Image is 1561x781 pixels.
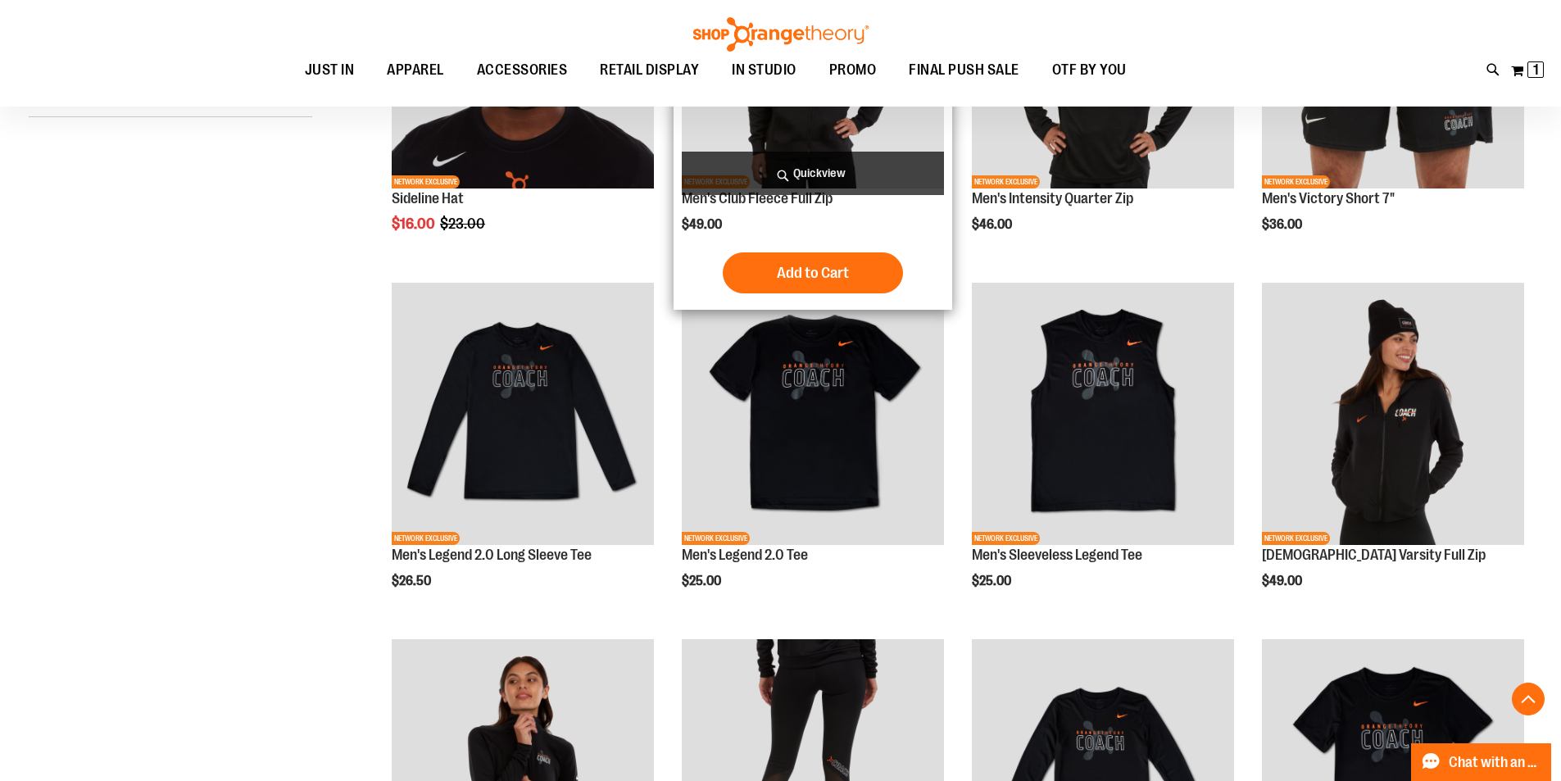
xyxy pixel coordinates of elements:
[1262,283,1524,545] img: OTF Ladies Coach FA23 Varsity Full Zip - Black primary image
[972,547,1142,563] a: Men's Sleeveless Legend Tee
[972,283,1234,547] a: OTF Mens Coach FA23 Legend Sleeveless Tee - Black primary imageNETWORK EXCLUSIVE
[392,175,460,188] span: NETWORK EXCLUSIVE
[305,52,355,89] span: JUST IN
[1512,683,1545,715] button: Back To Top
[1262,217,1305,232] span: $36.00
[682,283,944,547] a: OTF Mens Coach FA23 Legend 2.0 SS Tee - Black primary imageNETWORK EXCLUSIVE
[964,275,1242,630] div: product
[1411,743,1552,781] button: Chat with an Expert
[1262,175,1330,188] span: NETWORK EXCLUSIVE
[1262,190,1395,207] a: Men's Victory Short 7"
[972,190,1133,207] a: Men's Intensity Quarter Zip
[682,190,833,207] a: Men's Club Fleece Full Zip
[392,574,433,588] span: $26.50
[777,264,849,282] span: Add to Cart
[1262,547,1486,563] a: [DEMOGRAPHIC_DATA] Varsity Full Zip
[972,217,1014,232] span: $46.00
[972,283,1234,545] img: OTF Mens Coach FA23 Legend Sleeveless Tee - Black primary image
[674,275,952,630] div: product
[682,547,808,563] a: Men's Legend 2.0 Tee
[972,532,1040,545] span: NETWORK EXCLUSIVE
[1262,532,1330,545] span: NETWORK EXCLUSIVE
[392,283,654,547] a: OTF Mens Coach FA23 Legend 2.0 LS Tee - Black primary imageNETWORK EXCLUSIVE
[392,190,464,207] a: Sideline Hat
[1254,275,1532,630] div: product
[682,283,944,545] img: OTF Mens Coach FA23 Legend 2.0 SS Tee - Black primary image
[732,52,796,89] span: IN STUDIO
[387,52,444,89] span: APPAREL
[682,532,750,545] span: NETWORK EXCLUSIVE
[440,216,488,232] span: $23.00
[972,574,1014,588] span: $25.00
[392,216,438,232] span: $16.00
[1262,574,1305,588] span: $49.00
[1262,283,1524,547] a: OTF Ladies Coach FA23 Varsity Full Zip - Black primary imageNETWORK EXCLUSIVE
[477,52,568,89] span: ACCESSORIES
[972,175,1040,188] span: NETWORK EXCLUSIVE
[682,574,724,588] span: $25.00
[691,17,871,52] img: Shop Orangetheory
[1533,61,1539,78] span: 1
[1052,52,1127,89] span: OTF BY YOU
[392,547,592,563] a: Men's Legend 2.0 Long Sleeve Tee
[1449,755,1541,770] span: Chat with an Expert
[829,52,877,89] span: PROMO
[909,52,1019,89] span: FINAL PUSH SALE
[682,217,724,232] span: $49.00
[682,152,944,195] a: Quickview
[392,532,460,545] span: NETWORK EXCLUSIVE
[600,52,699,89] span: RETAIL DISPLAY
[392,283,654,545] img: OTF Mens Coach FA23 Legend 2.0 LS Tee - Black primary image
[383,275,662,630] div: product
[723,252,903,293] button: Add to Cart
